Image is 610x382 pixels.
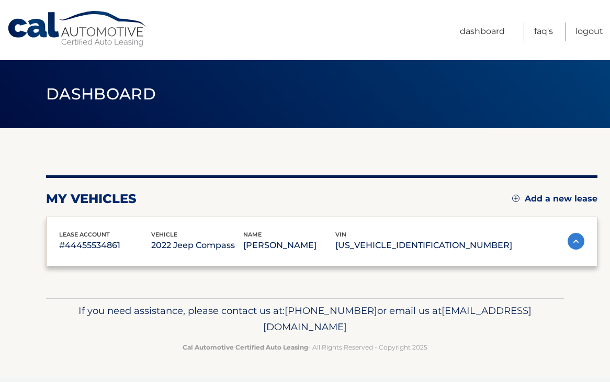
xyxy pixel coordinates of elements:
[512,194,597,204] a: Add a new lease
[335,231,346,238] span: vin
[575,23,603,41] a: Logout
[512,195,519,202] img: add.svg
[59,238,151,253] p: #44455534861
[243,231,262,238] span: name
[46,191,137,207] h2: my vehicles
[151,238,243,253] p: 2022 Jeep Compass
[53,342,557,353] p: - All Rights Reserved - Copyright 2025
[53,302,557,336] p: If you need assistance, please contact us at: or email us at
[285,305,377,317] span: [PHONE_NUMBER]
[7,10,148,48] a: Cal Automotive
[183,343,308,351] strong: Cal Automotive Certified Auto Leasing
[46,84,156,104] span: Dashboard
[460,23,505,41] a: Dashboard
[568,233,584,250] img: accordion-active.svg
[59,231,110,238] span: lease account
[151,231,177,238] span: vehicle
[534,23,553,41] a: FAQ's
[335,238,512,253] p: [US_VEHICLE_IDENTIFICATION_NUMBER]
[243,238,335,253] p: [PERSON_NAME]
